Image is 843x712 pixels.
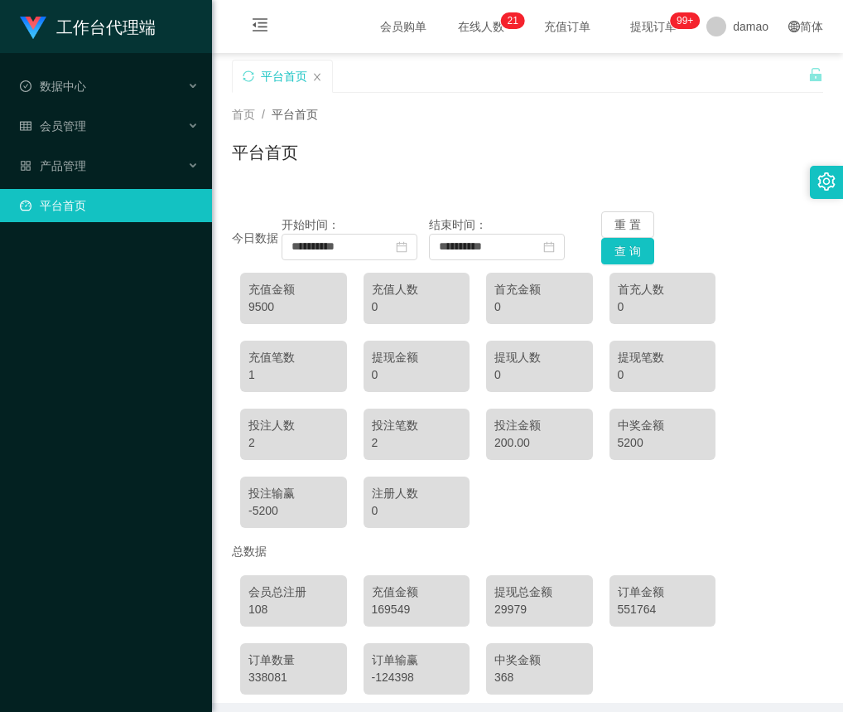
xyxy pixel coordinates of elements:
div: 充值金额 [248,281,339,298]
div: 提现人数 [494,349,585,366]
span: 首页 [232,108,255,121]
div: 0 [618,298,708,316]
div: 2 [248,434,339,452]
div: 0 [372,502,462,520]
div: 平台首页 [261,61,307,92]
div: 提现笔数 [618,349,708,366]
div: 0 [372,366,462,384]
h1: 平台首页 [232,140,298,165]
div: 0 [618,366,708,384]
div: 充值金额 [372,584,462,601]
div: 会员总注册 [248,584,339,601]
div: 中奖金额 [494,651,585,669]
div: 总数据 [232,536,823,567]
div: 订单金额 [618,584,708,601]
div: 338081 [248,669,339,686]
div: 投注输赢 [248,485,339,502]
div: 今日数据 [232,230,282,247]
span: 充值订单 [536,21,599,32]
div: 投注金额 [494,417,585,434]
div: 0 [494,366,585,384]
span: 在线人数 [450,21,513,32]
div: 投注笔数 [372,417,462,434]
div: 169549 [372,601,462,618]
div: 5200 [618,434,708,452]
i: 图标: calendar [543,241,555,253]
sup: 21 [501,12,525,29]
button: 重 置 [601,211,654,238]
p: 2 [508,12,513,29]
div: 551764 [618,601,708,618]
div: 注册人数 [372,485,462,502]
div: 提现金额 [372,349,462,366]
a: 工作台代理端 [20,20,156,33]
span: 平台首页 [272,108,318,121]
span: / [262,108,265,121]
div: 投注人数 [248,417,339,434]
div: 订单数量 [248,651,339,669]
div: 中奖金额 [618,417,708,434]
i: 图标: calendar [396,241,407,253]
img: logo.9652507e.png [20,17,46,40]
span: 产品管理 [20,159,86,172]
div: 0 [494,298,585,316]
div: -5200 [248,502,339,520]
i: 图标: unlock [808,67,823,82]
sup: 948 [670,12,700,29]
div: 0 [372,298,462,316]
i: 图标: setting [817,172,836,191]
div: 2 [372,434,462,452]
div: 提现总金额 [494,584,585,601]
div: 首充金额 [494,281,585,298]
div: 200.00 [494,434,585,452]
div: 首充人数 [618,281,708,298]
i: 图标: appstore-o [20,160,31,172]
i: 图标: table [20,120,31,132]
div: 订单输赢 [372,651,462,669]
div: 29979 [494,601,585,618]
i: 图标: global [788,21,800,32]
span: 结束时间： [429,218,487,231]
button: 查 询 [601,238,654,264]
div: -124398 [372,669,462,686]
div: 1 [248,366,339,384]
h1: 工作台代理端 [56,1,156,54]
p: 1 [513,12,518,29]
div: 108 [248,601,339,618]
span: 数据中心 [20,80,86,93]
i: 图标: close [312,72,322,82]
div: 充值笔数 [248,349,339,366]
span: 提现订单 [622,21,685,32]
div: 368 [494,669,585,686]
div: 9500 [248,298,339,316]
a: 图标: dashboard平台首页 [20,189,199,222]
span: 会员管理 [20,119,86,133]
i: 图标: sync [243,70,254,82]
i: 图标: menu-fold [232,1,288,54]
div: 充值人数 [372,281,462,298]
span: 开始时间： [282,218,340,231]
i: 图标: check-circle-o [20,80,31,92]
